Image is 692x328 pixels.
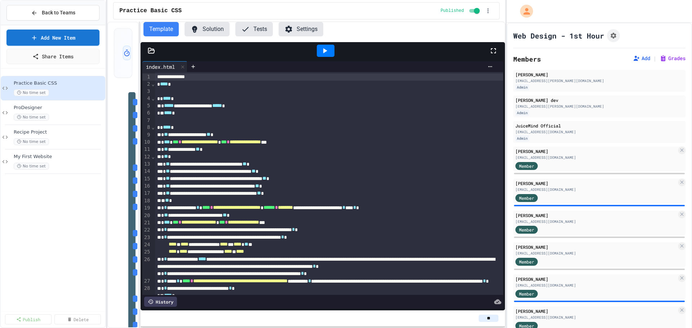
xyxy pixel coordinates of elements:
[142,197,151,205] div: 18
[142,124,151,131] div: 8
[515,155,677,160] div: [EMAIL_ADDRESS][DOMAIN_NAME]
[6,5,99,21] button: Back to Teams
[515,283,677,288] div: [EMAIL_ADDRESS][DOMAIN_NAME]
[54,314,101,324] a: Delete
[142,109,151,117] div: 6
[14,163,49,170] span: No time set
[515,219,677,224] div: [EMAIL_ADDRESS][DOMAIN_NAME]
[42,9,75,17] span: Back to Teams
[142,285,151,300] div: 28
[519,195,534,201] span: Member
[142,102,151,109] div: 5
[151,154,155,159] span: Fold line
[142,226,151,234] div: 22
[14,80,104,86] span: Practice Basic CSS
[235,22,273,36] button: Tests
[279,22,323,36] button: Settings
[142,139,151,146] div: 10
[142,63,178,71] div: index.html
[515,97,683,103] div: [PERSON_NAME] dev
[142,256,151,278] div: 26
[142,168,151,175] div: 14
[519,291,534,297] span: Member
[515,187,677,192] div: [EMAIL_ADDRESS][DOMAIN_NAME]
[151,124,155,130] span: Fold line
[144,297,177,307] div: History
[6,49,99,64] a: Share Items
[142,161,151,168] div: 13
[142,248,151,256] div: 25
[142,190,151,197] div: 17
[633,55,650,62] button: Add
[142,95,151,102] div: 4
[660,55,686,62] button: Grades
[515,251,677,256] div: [EMAIL_ADDRESS][DOMAIN_NAME]
[142,212,151,219] div: 20
[519,163,534,169] span: Member
[519,226,534,233] span: Member
[142,183,151,190] div: 16
[519,259,534,265] span: Member
[515,276,677,282] div: [PERSON_NAME]
[515,315,677,320] div: [EMAIL_ADDRESS][DOMAIN_NAME]
[515,148,677,154] div: [PERSON_NAME]
[142,175,151,183] div: 15
[440,8,464,14] span: Published
[143,22,179,36] button: Template
[142,146,151,153] div: 11
[151,81,155,87] span: Fold line
[142,278,151,285] div: 27
[513,54,541,64] h2: Members
[515,308,677,314] div: [PERSON_NAME]
[513,3,535,19] div: My Account
[607,29,620,42] button: Assignment Settings
[142,81,151,88] div: 2
[142,241,151,248] div: 24
[119,6,182,15] span: Practice Basic CSS
[513,31,604,41] h1: Web Design - 1st Hour
[14,89,49,96] span: No time set
[6,30,99,46] a: Add New Item
[142,153,151,161] div: 12
[142,234,151,241] div: 23
[14,114,49,121] span: No time set
[185,22,230,36] button: Solution
[14,138,49,145] span: No time set
[515,122,683,129] div: JuiceMind Official
[14,105,104,111] span: ProDesigner
[142,61,187,72] div: index.html
[515,84,529,90] div: Admin
[515,212,677,219] div: [PERSON_NAME]
[515,78,683,84] div: [EMAIL_ADDRESS][PERSON_NAME][DOMAIN_NAME]
[515,180,677,187] div: [PERSON_NAME]
[14,129,104,135] span: Recipe Project
[515,129,683,135] div: [EMAIL_ADDRESS][DOMAIN_NAME]
[515,71,683,78] div: [PERSON_NAME]
[142,117,151,124] div: 7
[142,131,151,139] div: 9
[142,205,151,212] div: 19
[515,244,677,250] div: [PERSON_NAME]
[14,154,104,160] span: My First Website
[632,268,685,298] iframe: chat widget
[515,104,683,109] div: [EMAIL_ADDRESS][PERSON_NAME][DOMAIN_NAME]
[142,73,151,81] div: 1
[515,110,529,116] div: Admin
[5,314,52,324] a: Publish
[142,88,151,95] div: 3
[515,135,529,141] div: Admin
[142,219,151,226] div: 21
[662,299,685,321] iframe: chat widget
[151,95,155,101] span: Fold line
[440,6,481,15] div: Content is published and visible to students
[653,54,657,63] span: |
